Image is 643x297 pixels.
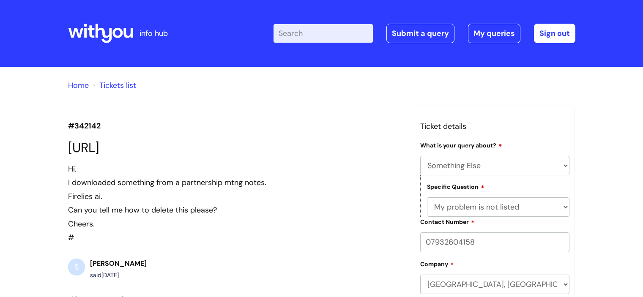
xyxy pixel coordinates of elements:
a: Sign out [534,24,575,43]
div: Firelies ai. [68,190,402,203]
a: Tickets list [99,80,136,90]
p: info hub [140,27,168,40]
a: My queries [468,24,520,43]
div: said [90,270,147,281]
div: S [68,259,85,275]
label: Contact Number [420,217,475,226]
li: Solution home [68,79,89,92]
div: Hi. [68,162,402,176]
input: Search [274,24,373,43]
h1: [URL] [68,140,402,155]
a: Home [68,80,89,90]
label: Company [420,259,454,268]
b: [PERSON_NAME] [90,259,147,268]
div: I downloaded something from a partnership mtng notes. [68,176,402,189]
div: # [68,162,402,244]
div: Cheers. [68,217,402,231]
div: | - [274,24,575,43]
div: Can you tell me how to delete this please? [68,203,402,217]
a: Submit a query [386,24,454,43]
li: Tickets list [91,79,136,92]
label: Specific Question [427,182,484,191]
span: Wed, 13 Aug, 2025 at 9:58 AM [101,271,119,279]
p: #342142 [68,119,402,133]
label: What is your query about? [420,141,502,149]
h3: Ticket details [420,120,570,133]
